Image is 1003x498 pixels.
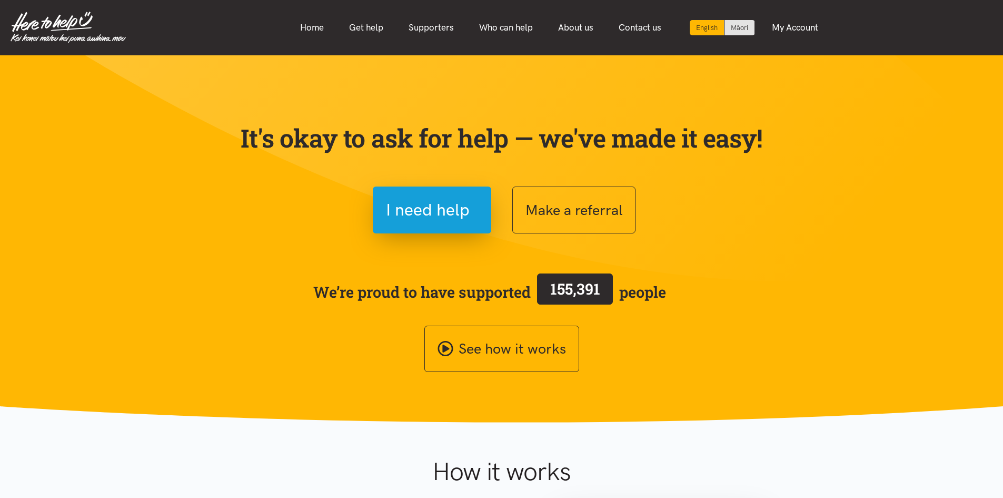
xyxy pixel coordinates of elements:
[373,187,491,233] button: I need help
[336,16,396,39] a: Get help
[396,16,466,39] a: Supporters
[531,271,619,313] a: 155,391
[424,326,579,373] a: See how it works
[386,197,470,223] span: I need help
[11,12,126,43] img: Home
[287,16,336,39] a: Home
[606,16,674,39] a: Contact us
[466,16,545,39] a: Who can help
[512,187,635,233] button: Make a referral
[545,16,606,39] a: About us
[759,16,831,39] a: My Account
[330,456,673,487] h1: How it works
[313,271,666,313] span: We’re proud to have supported people
[724,20,754,35] a: Switch to Te Reo Māori
[690,20,724,35] div: Current language
[239,123,765,153] p: It's okay to ask for help — we've made it easy!
[550,279,600,299] span: 155,391
[690,20,755,35] div: Language toggle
